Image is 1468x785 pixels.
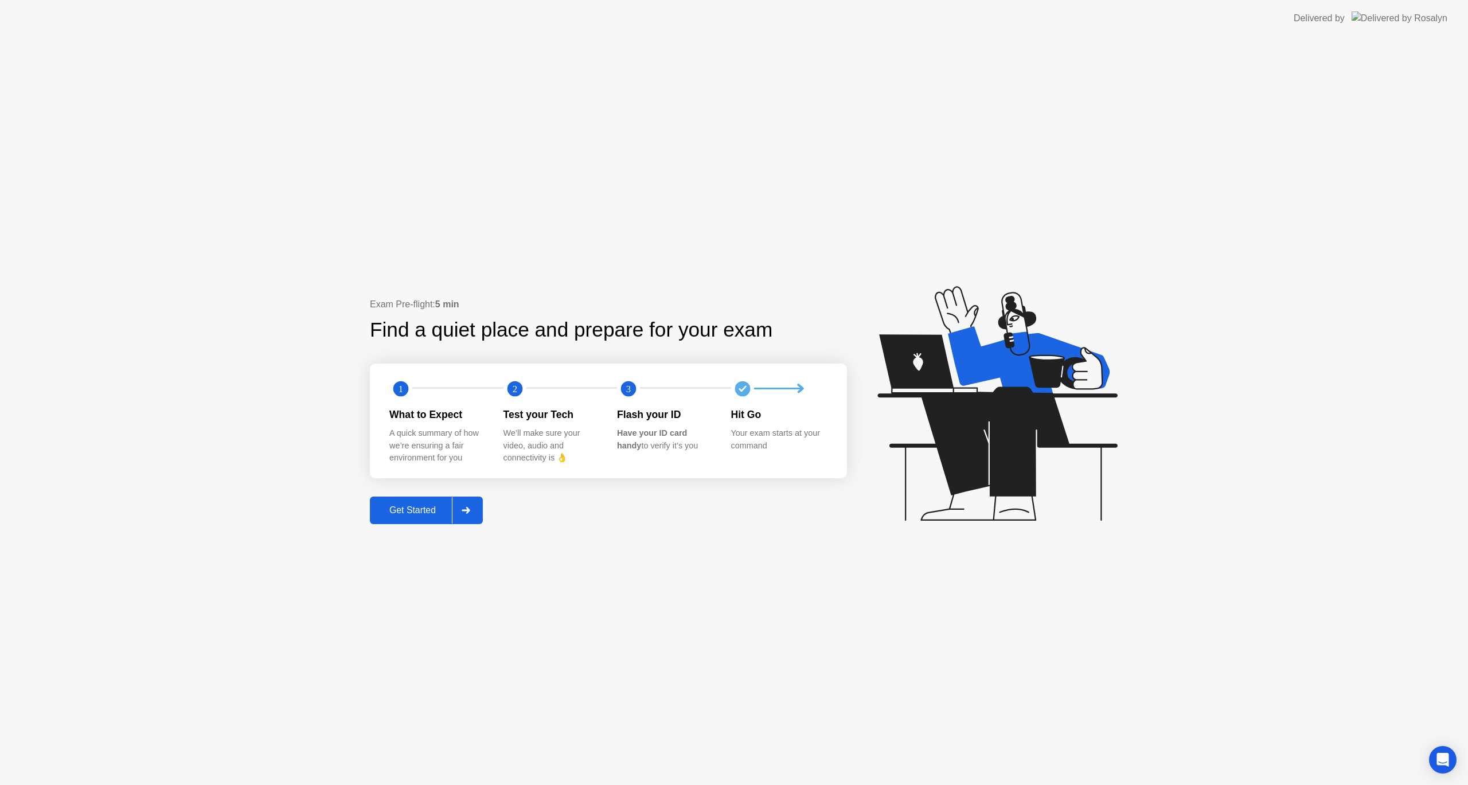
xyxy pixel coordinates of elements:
div: Find a quiet place and prepare for your exam [370,315,774,345]
div: Exam Pre-flight: [370,298,847,311]
div: Get Started [373,505,452,515]
img: Delivered by Rosalyn [1352,11,1447,25]
div: What to Expect [389,407,485,422]
text: 1 [399,383,403,394]
b: Have your ID card handy [617,428,687,450]
div: Your exam starts at your command [731,427,827,452]
div: to verify it’s you [617,427,713,452]
div: Open Intercom Messenger [1429,746,1457,774]
b: 5 min [435,299,459,309]
div: Test your Tech [503,407,599,422]
div: Hit Go [731,407,827,422]
text: 2 [512,383,517,394]
div: Flash your ID [617,407,713,422]
div: A quick summary of how we’re ensuring a fair environment for you [389,427,485,464]
div: We’ll make sure your video, audio and connectivity is 👌 [503,427,599,464]
text: 3 [626,383,631,394]
button: Get Started [370,497,483,524]
div: Delivered by [1294,11,1345,25]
